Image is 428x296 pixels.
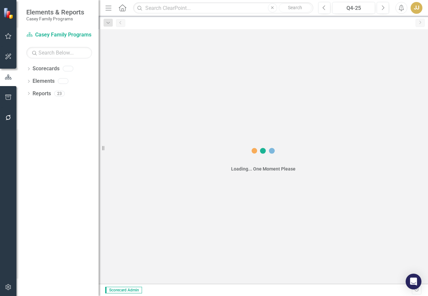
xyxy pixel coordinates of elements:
a: Reports [33,90,51,98]
a: Scorecards [33,65,59,73]
div: 23 [54,91,65,96]
input: Search Below... [26,47,92,58]
a: Elements [33,78,55,85]
div: Q4-25 [335,4,373,12]
div: Open Intercom Messenger [406,274,421,289]
button: Search [279,3,312,12]
span: Elements & Reports [26,8,84,16]
a: Casey Family Programs [26,31,92,39]
small: Casey Family Programs [26,16,84,21]
button: JJ [411,2,422,14]
img: ClearPoint Strategy [3,7,15,19]
span: Scorecard Admin [105,287,142,293]
input: Search ClearPoint... [133,2,313,14]
span: Search [288,5,302,10]
div: Loading... One Moment Please [231,166,296,172]
button: Q4-25 [332,2,375,14]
